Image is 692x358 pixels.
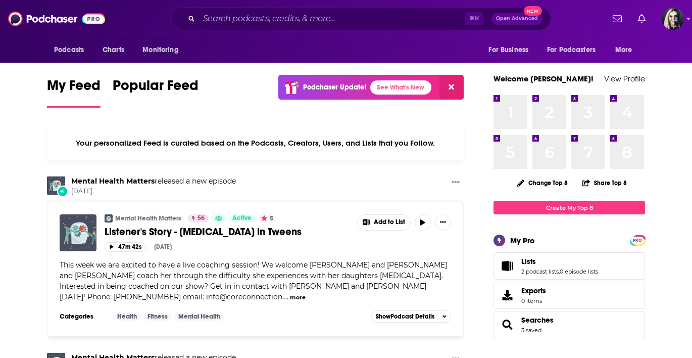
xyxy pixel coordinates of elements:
span: Monitoring [142,43,178,57]
span: Lists [493,252,645,280]
a: Popular Feed [113,77,199,108]
button: open menu [135,40,191,60]
h3: released a new episode [71,176,236,186]
span: Searches [493,311,645,338]
a: Listener's Story - [MEDICAL_DATA] in Tweens [105,226,350,238]
a: Welcome [PERSON_NAME]! [493,74,594,83]
a: See What's New [370,80,431,95]
a: My Feed [47,77,101,108]
div: [DATE] [154,243,172,250]
span: 0 items [521,297,546,304]
a: 3 saved [521,327,541,334]
a: Lists [497,259,517,273]
button: Open AdvancedNew [491,13,542,25]
button: open menu [47,40,97,60]
span: More [615,43,632,57]
span: 56 [197,213,205,223]
a: Exports [493,282,645,309]
button: open menu [481,40,541,60]
a: Show notifications dropdown [634,10,650,27]
span: Podcasts [54,43,84,57]
span: Show Podcast Details [376,313,434,320]
input: Search podcasts, credits, & more... [199,11,465,27]
a: 56 [188,214,209,222]
div: Your personalized Feed is curated based on the Podcasts, Creators, Users, and Lists that you Follow. [47,126,464,160]
a: Mental Health [174,312,224,321]
button: Show More Button [435,214,451,231]
a: Mental Health Matters [115,214,181,222]
span: ... [284,292,288,301]
span: Open Advanced [496,16,538,21]
button: ShowPodcast Details [371,310,451,323]
a: View Profile [604,74,645,83]
button: 47m 42s [105,242,146,252]
span: Exports [521,286,546,295]
a: Fitness [143,312,172,321]
span: This week we are excited to have a live coaching session! We welcome [PERSON_NAME] and [PERSON_NA... [60,260,447,301]
button: more [290,293,306,302]
span: ⌘ K [465,12,483,25]
button: open menu [540,40,610,60]
span: My Feed [47,77,101,100]
a: Active [228,214,256,222]
img: Listener's Story - Impulsivity in Tweens [60,214,96,251]
span: Exports [497,288,517,302]
a: Create My Top 8 [493,201,645,214]
span: Logged in as candirose777 [662,8,684,30]
img: Mental Health Matters [105,214,113,222]
a: Show notifications dropdown [609,10,626,27]
h3: Categories [60,312,105,321]
img: Podchaser - Follow, Share and Rate Podcasts [8,9,105,28]
div: Search podcasts, credits, & more... [171,7,551,30]
span: [DATE] [71,187,236,196]
a: 0 episode lists [560,268,598,275]
img: User Profile [662,8,684,30]
a: Searches [497,318,517,332]
a: PRO [631,236,644,244]
span: Listener's Story - [MEDICAL_DATA] in Tweens [105,226,302,238]
span: , [559,268,560,275]
a: Mental Health Matters [71,176,155,186]
span: Add to List [374,218,405,226]
p: Podchaser Update! [303,83,366,92]
span: Charts [103,43,124,57]
div: New Episode [57,186,68,197]
div: My Pro [510,236,535,245]
button: Show More Button [358,215,410,230]
a: Searches [521,316,554,325]
span: Popular Feed [113,77,199,100]
button: Show profile menu [662,8,684,30]
button: Show More Button [448,176,464,189]
span: Active [232,213,252,223]
button: Change Top 8 [511,176,574,189]
button: 5 [258,214,276,222]
button: open menu [608,40,645,60]
a: 2 podcast lists [521,268,559,275]
span: For Podcasters [547,43,596,57]
a: Charts [96,40,130,60]
span: Lists [521,257,536,266]
a: Health [113,312,141,321]
span: New [524,6,542,16]
button: Share Top 8 [582,173,627,193]
a: Lists [521,257,598,266]
span: For Business [488,43,528,57]
img: Mental Health Matters [47,176,65,195]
